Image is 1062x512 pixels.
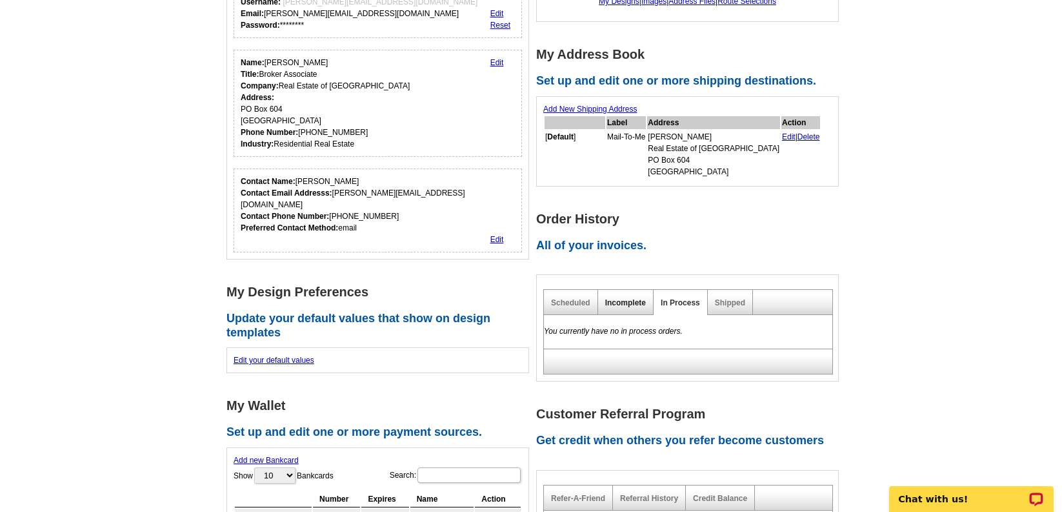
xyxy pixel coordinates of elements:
[545,130,605,178] td: [ ]
[241,189,332,198] strong: Contact Email Addresss:
[536,434,846,448] h2: Get credit when others you refer become customers
[543,105,637,114] a: Add New Shipping Address
[241,128,298,137] strong: Phone Number:
[490,21,510,30] a: Reset
[241,70,259,79] strong: Title:
[536,407,846,421] h1: Customer Referral Program
[241,21,280,30] strong: Password:
[226,285,536,299] h1: My Design Preferences
[536,48,846,61] h1: My Address Book
[313,491,360,507] th: Number
[241,176,515,234] div: [PERSON_NAME] [PERSON_NAME][EMAIL_ADDRESS][DOMAIN_NAME] [PHONE_NUMBER] email
[241,177,296,186] strong: Contact Name:
[620,494,678,503] a: Referral History
[234,169,522,252] div: Who should we contact regarding order issues?
[361,491,408,507] th: Expires
[715,298,745,307] a: Shipped
[241,57,410,150] div: [PERSON_NAME] Broker Associate Real Estate of [GEOGRAPHIC_DATA] PO Box 604 [GEOGRAPHIC_DATA] [PHO...
[536,212,846,226] h1: Order History
[551,298,590,307] a: Scheduled
[475,491,521,507] th: Action
[490,9,504,18] a: Edit
[241,139,274,148] strong: Industry:
[226,425,536,440] h2: Set up and edit one or more payment sources.
[390,466,522,484] label: Search:
[797,132,820,141] a: Delete
[254,467,296,484] select: ShowBankcards
[544,327,683,336] em: You currently have no in process orders.
[241,81,279,90] strong: Company:
[234,50,522,157] div: Your personal details.
[226,399,536,413] h1: My Wallet
[241,9,264,18] strong: Email:
[647,130,780,178] td: [PERSON_NAME] Real Estate of [GEOGRAPHIC_DATA] PO Box 604 [GEOGRAPHIC_DATA]
[606,116,646,129] th: Label
[234,466,334,485] label: Show Bankcards
[693,494,747,503] a: Credit Balance
[536,74,846,88] h2: Set up and edit one or more shipping destinations.
[490,58,504,67] a: Edit
[410,491,474,507] th: Name
[661,298,700,307] a: In Process
[605,298,646,307] a: Incomplete
[547,132,574,141] b: Default
[782,132,796,141] a: Edit
[781,116,821,129] th: Action
[551,494,605,503] a: Refer-A-Friend
[241,58,265,67] strong: Name:
[536,239,846,253] h2: All of your invoices.
[234,356,314,365] a: Edit your default values
[241,223,338,232] strong: Preferred Contact Method:
[234,456,299,465] a: Add new Bankcard
[226,312,536,340] h2: Update your default values that show on design templates
[241,93,274,102] strong: Address:
[417,467,521,483] input: Search:
[647,116,780,129] th: Address
[781,130,821,178] td: |
[241,212,329,221] strong: Contact Phone Number:
[490,235,504,244] a: Edit
[881,471,1062,512] iframe: LiveChat chat widget
[606,130,646,178] td: Mail-To-Me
